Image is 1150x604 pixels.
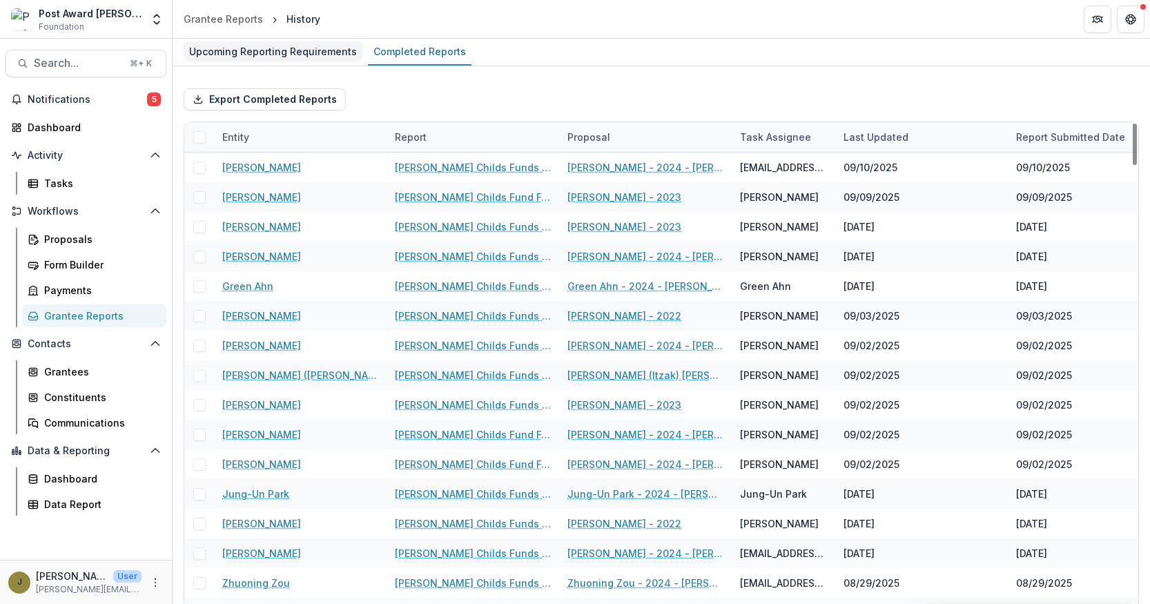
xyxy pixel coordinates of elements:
[395,546,551,561] a: [PERSON_NAME] Childs Funds Fellow’s Annual Progress Report
[844,309,899,323] div: 09/03/2025
[844,427,899,442] div: 09/02/2025
[844,190,899,204] div: 09/09/2025
[395,220,551,234] a: [PERSON_NAME] Childs Funds Fellow’s Annual Progress Report
[835,130,917,144] div: Last Updated
[44,416,155,430] div: Communications
[844,249,875,264] div: [DATE]
[113,570,142,583] p: User
[844,279,875,293] div: [DATE]
[395,279,551,293] a: [PERSON_NAME] Childs Funds Fellow’s Annual Progress Report
[740,516,819,531] div: [PERSON_NAME]
[567,338,723,353] a: [PERSON_NAME] - 2024 - [PERSON_NAME] Childs Memorial Fund - Fellowship Application
[740,368,819,382] div: [PERSON_NAME]
[395,160,551,175] a: [PERSON_NAME] Childs Funds Fellow’s Annual Progress Report
[184,39,362,66] a: Upcoming Reporting Requirements
[1016,160,1070,175] div: 09/10/2025
[22,411,166,434] a: Communications
[222,546,301,561] a: [PERSON_NAME]
[22,228,166,251] a: Proposals
[567,457,723,471] a: [PERSON_NAME] - 2024 - [PERSON_NAME] Childs Memorial Fund - Fellowship Application
[844,457,899,471] div: 09/02/2025
[740,338,819,353] div: [PERSON_NAME]
[222,427,301,442] a: [PERSON_NAME]
[44,364,155,379] div: Grantees
[395,309,551,323] a: [PERSON_NAME] Childs Funds Fellow’s Annual Progress Report
[44,257,155,272] div: Form Builder
[28,338,144,350] span: Contacts
[559,130,618,144] div: Proposal
[567,249,723,264] a: [PERSON_NAME] - 2024 - [PERSON_NAME] Childs Memorial Fund - Fellowship Application
[844,487,875,501] div: [DATE]
[395,576,551,590] a: [PERSON_NAME] Childs Funds Fellow’s Annual Progress Report
[1016,487,1047,501] div: [DATE]
[740,309,819,323] div: [PERSON_NAME]
[22,304,166,327] a: Grantee Reports
[395,427,551,442] a: [PERSON_NAME] Childs Fund Fellowship Award Financial Expenditure Report
[740,398,819,412] div: [PERSON_NAME]
[844,160,897,175] div: 09/10/2025
[28,445,144,457] span: Data & Reporting
[559,122,732,152] div: Proposal
[11,8,33,30] img: Post Award Jane Coffin Childs Memorial Fund
[1016,220,1047,234] div: [DATE]
[395,457,551,471] a: [PERSON_NAME] Childs Fund Fellowship Award Financial Expenditure Report
[214,122,387,152] div: Entity
[44,283,155,298] div: Payments
[740,160,827,175] div: [EMAIL_ADDRESS][DOMAIN_NAME]
[567,160,723,175] a: [PERSON_NAME] - 2024 - [PERSON_NAME] Memorial Fund - Fellowship Application
[178,9,326,29] nav: breadcrumb
[6,88,166,110] button: Notifications5
[28,206,144,217] span: Workflows
[22,279,166,302] a: Payments
[184,12,263,26] div: Grantee Reports
[44,497,155,512] div: Data Report
[222,457,301,471] a: [PERSON_NAME]
[732,122,835,152] div: Task Assignee
[1117,6,1144,33] button: Get Help
[395,190,551,204] a: [PERSON_NAME] Childs Fund Fellowship Award Financial Expenditure Report
[740,546,827,561] div: [EMAIL_ADDRESS][DOMAIN_NAME]
[6,50,166,77] button: Search...
[28,94,147,106] span: Notifications
[6,116,166,139] a: Dashboard
[395,516,551,531] a: [PERSON_NAME] Childs Funds Fellow’s Annual Progress Report
[214,130,257,144] div: Entity
[567,309,681,323] a: [PERSON_NAME] - 2022
[740,220,819,234] div: [PERSON_NAME]
[567,487,723,501] a: Jung-Un Park - 2024 - [PERSON_NAME] Childs Memorial Fund - Fellowship Application
[178,9,269,29] a: Grantee Reports
[567,427,723,442] a: [PERSON_NAME] - 2024 - [PERSON_NAME] Memorial Fund - Fellowship Application
[844,516,875,531] div: [DATE]
[184,88,346,110] button: Export Completed Reports
[22,386,166,409] a: Constituents
[222,309,301,323] a: [PERSON_NAME]
[22,493,166,516] a: Data Report
[36,583,142,596] p: [PERSON_NAME][EMAIL_ADDRESS][PERSON_NAME][DOMAIN_NAME]
[6,333,166,355] button: Open Contacts
[1016,338,1072,353] div: 09/02/2025
[732,130,819,144] div: Task Assignee
[222,368,378,382] a: [PERSON_NAME] ([PERSON_NAME]
[844,576,899,590] div: 08/29/2025
[222,279,273,293] a: Green Ahn
[222,398,301,412] a: [PERSON_NAME]
[22,253,166,276] a: Form Builder
[127,56,155,71] div: ⌘ + K
[844,220,875,234] div: [DATE]
[740,279,791,293] div: Green Ahn
[222,576,290,590] a: Zhuoning Zou
[567,516,681,531] a: [PERSON_NAME] - 2022
[395,368,551,382] a: [PERSON_NAME] Childs Funds Fellow’s Annual Progress Report
[1016,427,1072,442] div: 09/02/2025
[740,487,807,501] div: Jung-Un Park
[28,120,155,135] div: Dashboard
[44,390,155,405] div: Constituents
[567,576,723,590] a: Zhuoning Zou - 2024 - [PERSON_NAME] Childs Memorial Fund - Fellowship Application
[1016,516,1047,531] div: [DATE]
[39,21,84,33] span: Foundation
[368,41,471,61] div: Completed Reports
[567,220,681,234] a: [PERSON_NAME] - 2023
